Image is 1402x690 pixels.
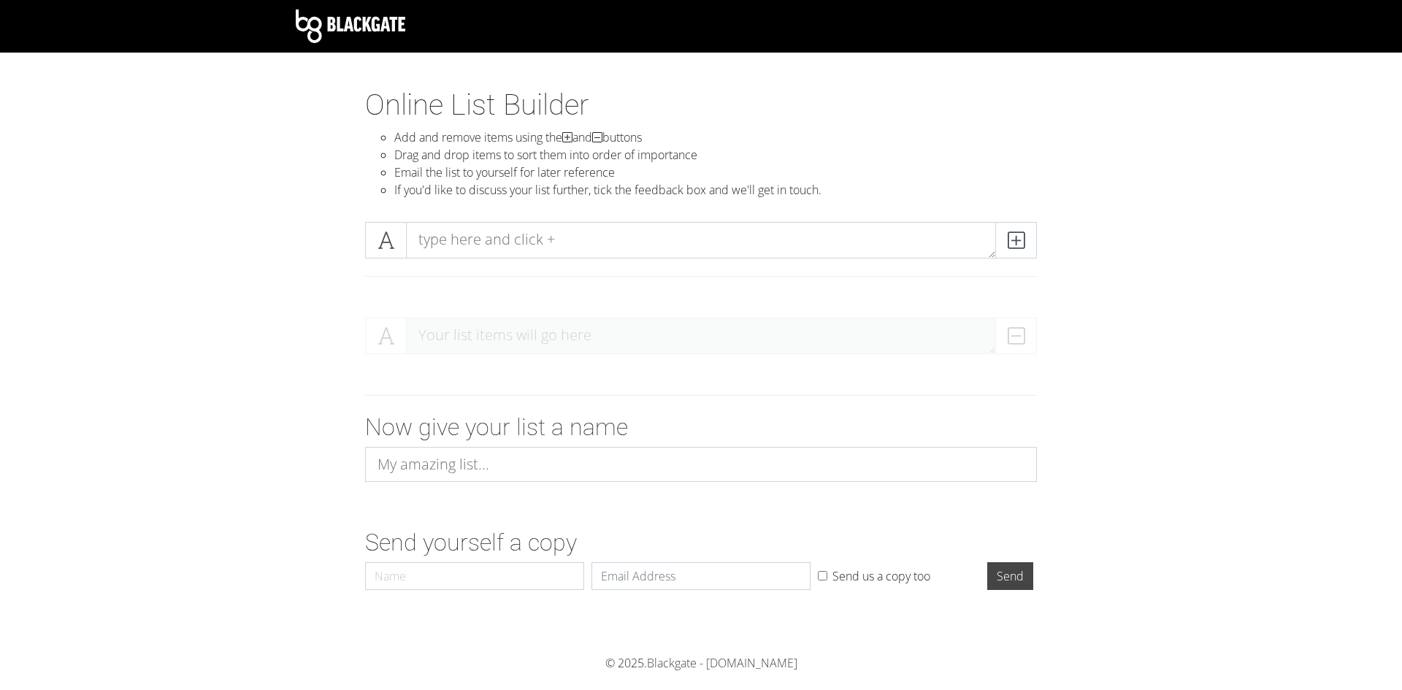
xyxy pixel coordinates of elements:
li: Add and remove items using the and buttons [394,129,1037,146]
h2: Now give your list a name [365,413,1037,441]
input: Email Address [591,562,811,590]
li: If you'd like to discuss your list further, tick the feedback box and we'll get in touch. [394,181,1037,199]
img: Blackgate [296,9,405,43]
h2: Send yourself a copy [365,529,1037,556]
li: Email the list to yourself for later reference [394,164,1037,181]
label: Send us a copy too [832,567,930,585]
input: My amazing list... [365,447,1037,482]
input: Name [365,562,584,590]
input: Send [987,562,1033,590]
li: Drag and drop items to sort them into order of importance [394,146,1037,164]
h1: Online List Builder [365,88,1037,123]
div: © 2025. [296,654,1106,672]
a: Blackgate - [DOMAIN_NAME] [647,655,797,671]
